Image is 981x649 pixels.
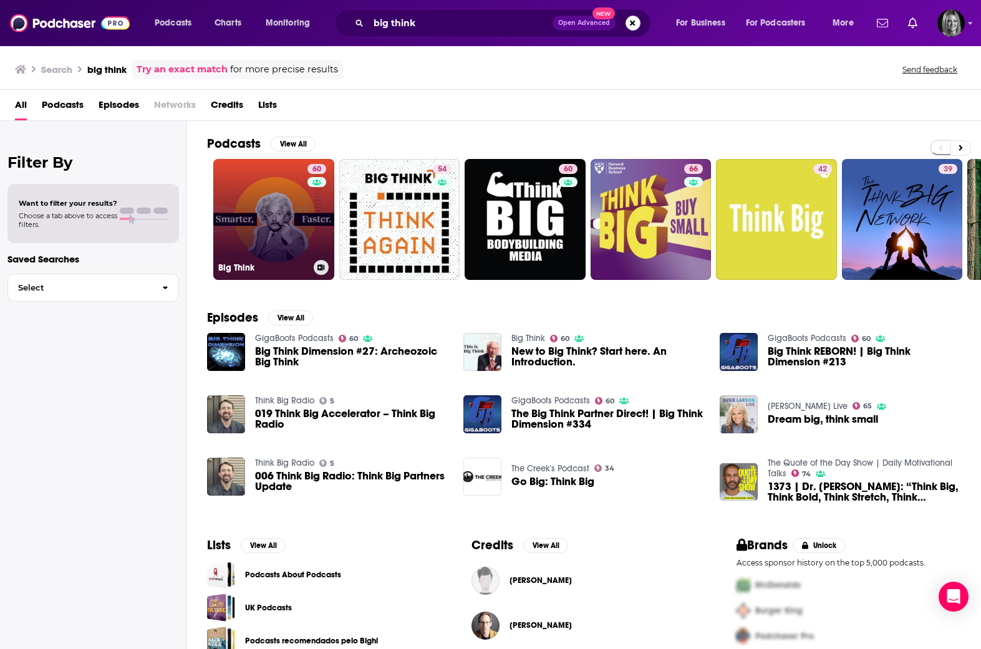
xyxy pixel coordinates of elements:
a: The Quote of the Day Show | Daily Motivational Talks [768,458,952,479]
a: GigaBoots Podcasts [511,395,590,406]
a: The Big Think Partner Direct! | Big Think Dimension #334 [463,395,501,433]
span: Credits [211,95,243,120]
img: 019 Think Big Accelerator – Think Big Radio [207,395,245,433]
a: Dream big, think small [768,414,878,425]
a: 5 [319,397,335,405]
img: New to Big Think? Start here. An Introduction. [463,333,501,371]
img: Barry Goldstein [471,567,500,595]
img: Big Think Dimension #27: Archeozoic Big Think [207,333,245,371]
span: Podcasts [155,14,191,32]
a: New to Big Think? Start here. An Introduction. [511,346,705,367]
a: EpisodesView All [207,310,313,325]
img: Big Think REBORN! | Big Think Dimension #213 [720,333,758,371]
p: Saved Searches [7,253,179,265]
span: Select [8,284,152,292]
a: 019 Think Big Accelerator – Think Big Radio [255,408,448,430]
span: Logged in as katie52574 [937,9,965,37]
span: Want to filter your results? [19,199,117,208]
a: Podcasts [42,95,84,120]
a: Big Think REBORN! | Big Think Dimension #213 [768,346,961,367]
span: Podchaser Pro [755,631,814,642]
button: Unlock [793,538,846,553]
a: Charts [206,13,249,33]
span: 60 [312,163,321,176]
img: Third Pro Logo [732,623,755,649]
button: open menu [667,13,741,33]
a: 34 [594,464,615,472]
span: 006 Think Big Radio: Think Big Partners Update [255,471,448,492]
a: UK Podcasts [245,601,292,615]
button: View All [241,538,286,553]
a: GigaBoots Podcasts [768,333,846,344]
a: 39 [939,164,957,174]
span: 42 [818,163,827,176]
span: McDonalds [755,580,801,590]
h2: Podcasts [207,136,261,151]
button: open menu [146,13,208,33]
a: 60 [559,164,577,174]
span: 34 [605,466,614,471]
a: 60 [465,159,586,280]
button: View All [271,137,316,151]
a: The Creek's Podcast [511,463,589,474]
a: Show notifications dropdown [903,12,922,34]
a: Episodes [99,95,139,120]
span: 65 [863,403,872,409]
a: Podcasts About Podcasts [245,568,341,582]
a: Barry Goldstein [510,575,572,585]
span: Go Big: Think Big [511,476,594,487]
a: Try an exact match [137,62,228,77]
button: open menu [257,13,326,33]
input: Search podcasts, credits, & more... [369,13,553,33]
div: Search podcasts, credits, & more... [346,9,663,37]
span: The Big Think Partner Direct! | Big Think Dimension #334 [511,408,705,430]
span: 1373 | Dr. [PERSON_NAME]: “Think Big, Think Bold, Think Stretch, Think Global.” [768,481,961,502]
a: 66 [591,159,712,280]
button: open menu [824,13,869,33]
button: Select [7,274,179,302]
img: Second Pro Logo [732,598,755,623]
a: Podchaser - Follow, Share and Rate Podcasts [10,11,130,35]
a: All [15,95,27,120]
a: 60Big Think [213,159,334,280]
img: Go Big: Think Big [463,458,501,496]
h2: Credits [471,537,513,553]
a: 1373 | Dr. Dennis Kimbro: “Think Big, Think Bold, Think Stretch, Think Global.” [768,481,961,502]
span: 54 [438,163,447,176]
button: View All [268,310,313,325]
a: 1373 | Dr. Dennis Kimbro: “Think Big, Think Bold, Think Stretch, Think Global.” [720,463,758,501]
span: Monitoring [266,14,310,32]
p: Access sponsor history on the top 5,000 podcasts. [737,558,961,567]
a: 5 [319,459,335,467]
a: 42 [716,159,837,280]
span: Podcasts About Podcasts [207,560,235,589]
span: Choose a tab above to access filters. [19,211,117,229]
button: Show profile menu [937,9,965,37]
span: 74 [802,471,811,477]
h2: Episodes [207,310,258,325]
a: 006 Think Big Radio: Think Big Partners Update [207,458,245,496]
button: View All [523,538,568,553]
a: 42 [813,164,832,174]
a: 65 [853,402,872,410]
span: New [592,7,615,19]
a: UK Podcasts [207,594,235,622]
a: 60 [851,335,871,342]
span: More [833,14,854,32]
span: Networks [154,95,196,120]
img: First Pro Logo [732,572,755,598]
h2: Lists [207,537,231,553]
img: Dream big, think small [720,395,758,433]
img: Jason Gots [471,612,500,640]
h3: big think [87,64,127,75]
span: For Business [676,14,725,32]
span: 60 [606,398,614,404]
button: Send feedback [899,64,961,75]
